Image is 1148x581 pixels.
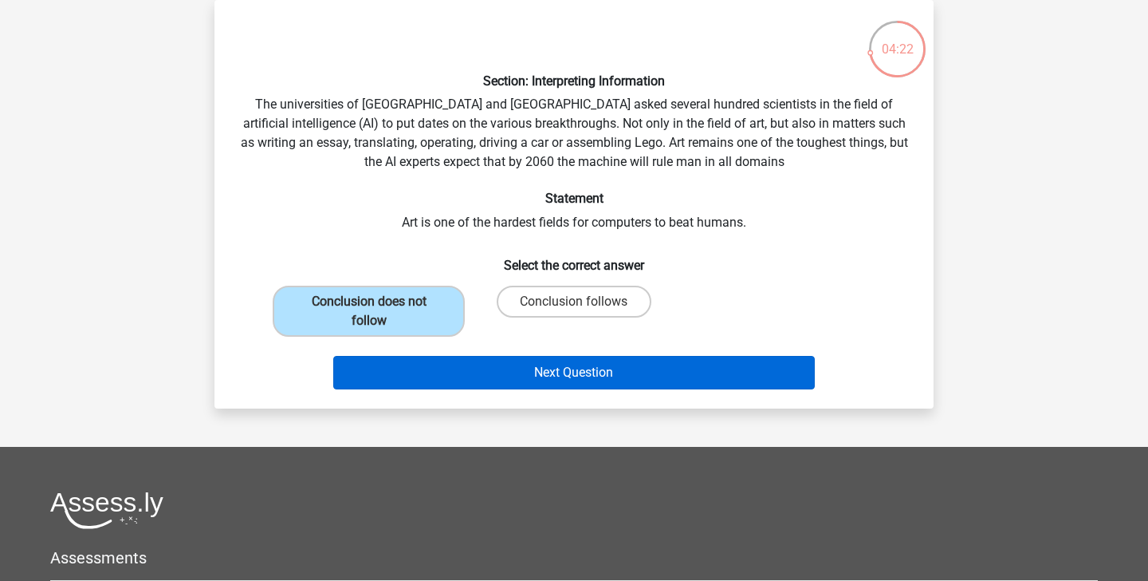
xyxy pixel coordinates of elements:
img: Assessly logo [50,492,163,529]
label: Conclusion follows [497,286,651,318]
h6: Select the correct answer [240,245,908,273]
label: Conclusion does not follow [273,286,465,337]
div: 04:22 [867,19,927,59]
button: Next Question [333,356,816,389]
h6: Section: Interpreting Information [240,73,908,89]
div: The universities of [GEOGRAPHIC_DATA] and [GEOGRAPHIC_DATA] asked several hundred scientists in t... [221,13,927,396]
h6: Statement [240,191,908,206]
h5: Assessments [50,548,1098,567]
